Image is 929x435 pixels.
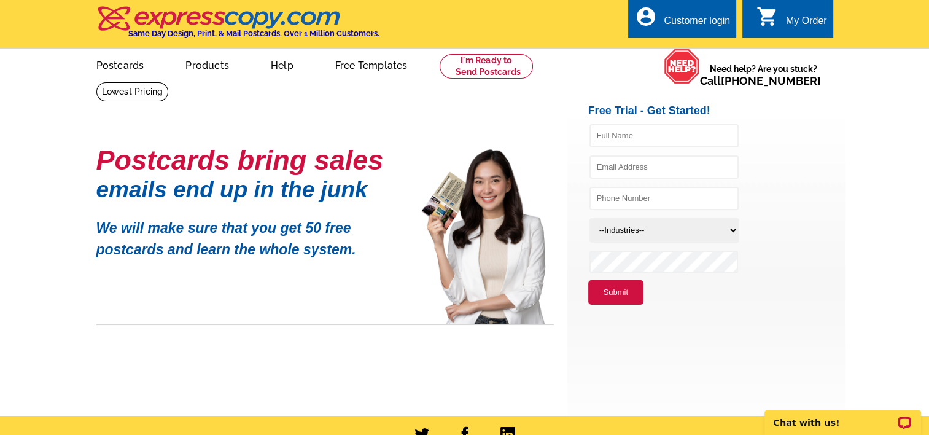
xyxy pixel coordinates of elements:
h4: Same Day Design, Print, & Mail Postcards. Over 1 Million Customers. [128,29,379,38]
div: Customer login [664,15,730,33]
input: Email Address [589,155,739,179]
span: Need help? Are you stuck? [700,63,827,87]
a: Free Templates [316,50,427,79]
h2: Free Trial - Get Started! [588,104,845,118]
a: [PHONE_NUMBER] [721,74,821,87]
a: Help [251,50,313,79]
div: My Order [786,15,827,33]
iframe: LiveChat chat widget [756,396,929,435]
a: Products [166,50,249,79]
a: shopping_cart My Order [756,14,827,29]
h1: Postcards bring sales [96,149,403,171]
a: Postcards [77,50,164,79]
span: Call [700,74,821,87]
input: Phone Number [589,187,739,210]
i: account_circle [634,6,656,28]
i: shopping_cart [756,6,779,28]
a: Same Day Design, Print, & Mail Postcards. Over 1 Million Customers. [96,15,379,38]
h1: emails end up in the junk [96,183,403,196]
img: help [664,49,700,84]
button: Submit [588,280,643,305]
a: account_circle Customer login [634,14,730,29]
input: Full Name [589,124,739,147]
p: We will make sure that you get 50 free postcards and learn the whole system. [96,208,403,260]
